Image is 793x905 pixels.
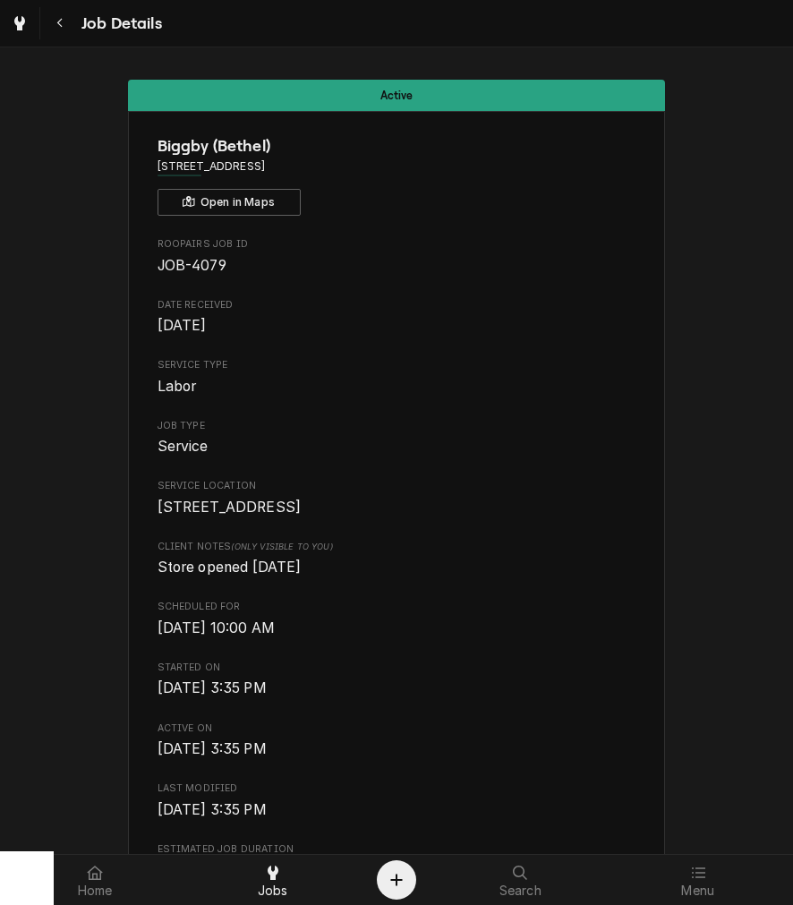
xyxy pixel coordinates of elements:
span: [DATE] 10:00 AM [158,619,275,636]
div: Scheduled For [158,600,636,638]
span: Name [158,134,636,158]
span: Estimated Job Duration [158,842,636,857]
span: Last Modified [158,799,636,821]
div: Client Information [158,134,636,216]
span: Active On [158,721,636,736]
span: Started On [158,678,636,699]
span: [object Object] [158,557,636,578]
span: Date Received [158,315,636,337]
span: Active On [158,739,636,760]
div: Service Type [158,358,636,397]
button: Navigate back [44,7,76,39]
span: Job Type [158,436,636,457]
div: Estimated Job Duration [158,842,636,881]
span: Menu [681,884,714,898]
span: Service [158,438,209,455]
span: Scheduled For [158,618,636,639]
span: Scheduled For [158,600,636,614]
a: Go to Jobs [4,7,36,39]
div: Job Type [158,419,636,457]
span: Job Details [76,12,162,36]
a: Menu [610,858,787,901]
span: Last Modified [158,781,636,796]
span: Service Type [158,358,636,372]
div: Started On [158,661,636,699]
span: Search [499,884,541,898]
span: Store opened [DATE] [158,559,302,576]
span: Service Type [158,376,636,397]
div: Date Received [158,298,636,337]
button: Open in Maps [158,189,301,216]
span: Jobs [258,884,288,898]
span: [STREET_ADDRESS] [158,499,302,516]
span: Job Type [158,419,636,433]
span: Home [78,884,113,898]
span: Address [158,158,636,175]
button: Create Object [377,860,416,900]
span: Client Notes [158,540,636,554]
span: [DATE] 3:35 PM [158,801,267,818]
span: Labor [158,378,197,395]
div: Status [128,80,665,111]
span: (Only Visible to You) [231,542,332,551]
span: Started On [158,661,636,675]
div: Service Location [158,479,636,517]
div: Active On [158,721,636,760]
a: Home [7,858,183,901]
span: [DATE] [158,317,207,334]
a: Jobs [185,858,362,901]
span: Date Received [158,298,636,312]
div: Last Modified [158,781,636,820]
span: Service Location [158,497,636,518]
span: Active [380,90,414,101]
div: [object Object] [158,540,636,578]
a: Search [432,858,609,901]
span: Service Location [158,479,636,493]
span: Roopairs Job ID [158,255,636,277]
span: [DATE] 3:35 PM [158,740,267,757]
span: JOB-4079 [158,257,226,274]
span: [DATE] 3:35 PM [158,679,267,696]
span: Roopairs Job ID [158,237,636,252]
div: Roopairs Job ID [158,237,636,276]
